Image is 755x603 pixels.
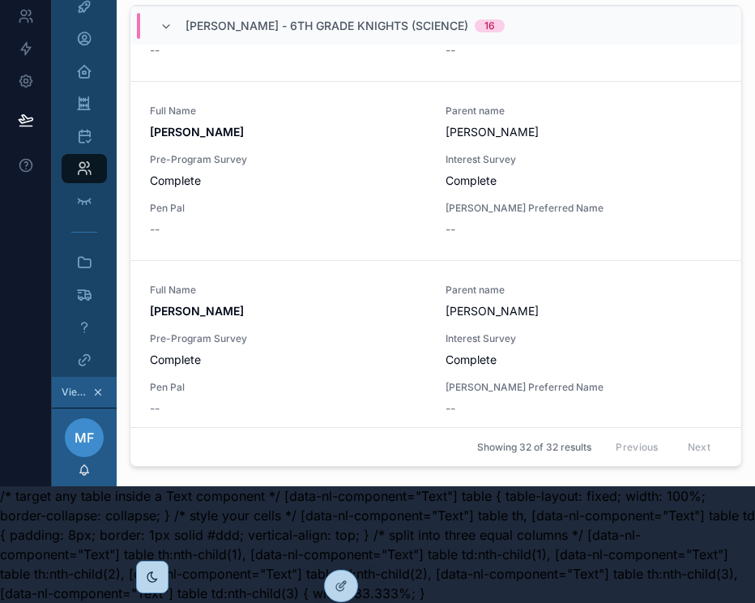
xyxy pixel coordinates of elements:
[446,284,722,297] span: Parent name
[446,221,455,237] span: --
[150,125,244,139] strong: [PERSON_NAME]
[446,303,722,319] span: [PERSON_NAME]
[130,260,741,439] a: Full Name[PERSON_NAME]Parent name[PERSON_NAME]Pre-Program SurveyCompleteInterest SurveyCompletePe...
[150,105,426,118] span: Full Name
[150,173,426,189] span: Complete
[150,400,160,417] span: --
[446,153,722,166] span: Interest Survey
[477,441,591,454] span: Showing 32 of 32 results
[150,221,160,237] span: --
[150,332,426,345] span: Pre-Program Survey
[186,18,468,34] span: [PERSON_NAME] - 6th Grade Knights (Science)
[446,105,722,118] span: Parent name
[150,381,426,394] span: Pen Pal
[446,202,722,215] span: [PERSON_NAME] Preferred Name
[150,42,160,58] span: --
[150,352,426,368] span: Complete
[446,332,722,345] span: Interest Survey
[484,19,495,32] div: 16
[62,386,89,399] span: Viewing as [PERSON_NAME]
[150,202,426,215] span: Pen Pal
[446,124,722,140] span: [PERSON_NAME]
[150,284,426,297] span: Full Name
[446,381,722,394] span: [PERSON_NAME] Preferred Name
[130,81,741,260] a: Full Name[PERSON_NAME]Parent name[PERSON_NAME]Pre-Program SurveyCompleteInterest SurveyCompletePe...
[446,42,455,58] span: --
[150,304,244,318] strong: [PERSON_NAME]
[446,400,455,417] span: --
[446,352,722,368] span: Complete
[150,153,426,166] span: Pre-Program Survey
[446,173,722,189] span: Complete
[75,428,94,447] span: MF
